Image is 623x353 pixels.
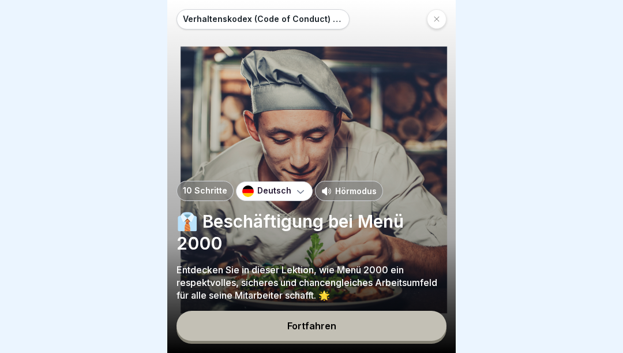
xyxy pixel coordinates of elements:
p: Hörmodus [335,185,377,197]
p: Deutsch [257,186,291,196]
p: Verhaltenskodex (Code of Conduct) Menü 2000 [183,14,343,24]
p: 10 Schritte [183,186,227,196]
p: Entdecken Sie in dieser Lektion, wie Menü 2000 ein respektvolles, sicheres und chancengleiches Ar... [177,263,446,302]
div: Fortfahren [287,321,336,331]
img: de.svg [242,185,254,197]
button: Fortfahren [177,311,446,341]
p: 👔 Beschäftigung bei Menü 2000 [177,210,446,254]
